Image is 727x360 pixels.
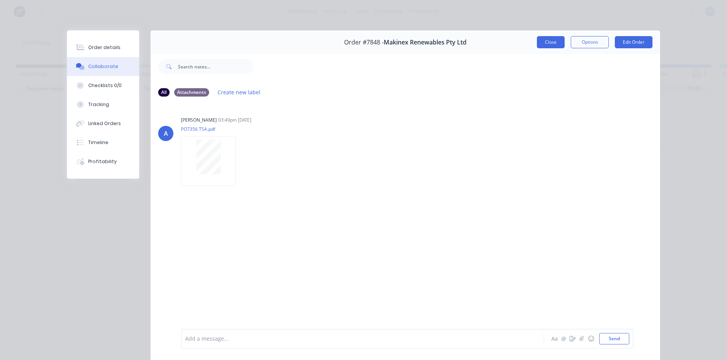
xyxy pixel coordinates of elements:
[67,95,139,114] button: Tracking
[181,117,217,124] div: [PERSON_NAME]
[615,36,652,48] button: Edit Order
[218,117,251,124] div: 03:49pm [DATE]
[178,59,253,74] input: Search notes...
[88,63,118,70] div: Collaborate
[586,334,595,343] button: ☺
[174,88,209,97] div: Attachments
[158,88,170,97] div: All
[181,126,243,132] p: PO7356 TSA.pdf
[384,39,467,46] span: Makinex Renewables Pty Ltd
[67,114,139,133] button: Linked Orders
[88,139,108,146] div: Timeline
[88,44,121,51] div: Order details
[164,129,168,138] div: A
[67,133,139,152] button: Timeline
[88,82,122,89] div: Checklists 0/0
[88,101,109,108] div: Tracking
[214,87,265,97] button: Create new label
[67,76,139,95] button: Checklists 0/0
[537,36,565,48] button: Close
[571,36,609,48] button: Options
[559,334,568,343] button: @
[67,38,139,57] button: Order details
[599,333,629,344] button: Send
[67,57,139,76] button: Collaborate
[88,158,117,165] div: Profitability
[344,39,384,46] span: Order #7848 -
[550,334,559,343] button: Aa
[67,152,139,171] button: Profitability
[88,120,121,127] div: Linked Orders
